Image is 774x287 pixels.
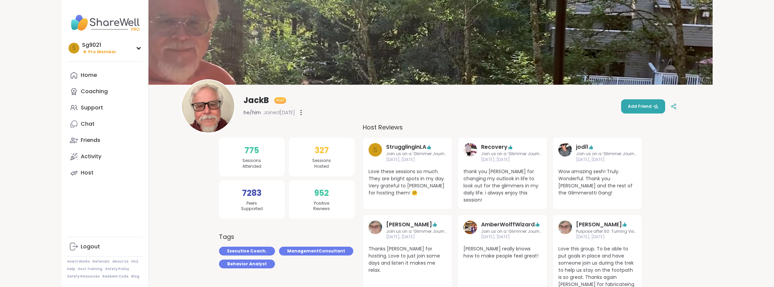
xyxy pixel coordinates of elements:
a: Safety Policy [105,267,129,271]
img: jodi1 [558,143,572,157]
span: [DATE], [DATE] [576,157,636,163]
img: ShareWell Nav Logo [67,11,143,35]
span: Join us on a ‘Glimmer Journey' [481,229,541,234]
img: Susan [558,221,572,234]
a: jodi1 [576,143,588,151]
img: AmberWolffWizard [463,221,477,234]
a: AmberWolffWizard [481,221,535,229]
a: Susan [369,221,382,240]
a: Logout [67,239,143,255]
a: Host Training [78,267,102,271]
span: 327 [315,144,329,157]
span: Executive Coach. [227,248,267,254]
span: Add Friend [628,103,658,109]
span: [PERSON_NAME] really knows how to make people feel great! [463,245,541,260]
span: Purpose after 60: Turning Vision into Action [576,229,636,234]
a: jodi1 [558,143,572,163]
a: [PERSON_NAME] [576,221,622,229]
span: he/him [243,109,261,116]
img: Susan [369,221,382,234]
span: [DATE], [DATE] [386,234,446,240]
a: How It Works [67,259,90,264]
a: Blog [131,274,139,279]
a: Redeem Code [102,274,128,279]
span: [DATE], [DATE] [481,234,541,240]
span: thank you [PERSON_NAME] for changing my outlook in life to look out for the glimmers in my daily ... [463,168,541,204]
div: Home [81,71,97,79]
span: Behavior Analyst [227,261,267,267]
a: Home [67,67,143,83]
a: Help [67,267,75,271]
img: Recovery [463,143,477,157]
a: S [369,143,382,163]
div: Support [81,104,103,111]
span: Sessions Hosted [312,158,331,169]
span: Peers Supported [241,201,263,212]
a: Support [67,100,143,116]
span: Joined [DATE] [263,109,295,116]
span: [DATE], [DATE] [481,157,541,163]
a: Recovery [463,143,477,163]
span: Join us on a ‘Glimmer Journey' [386,229,446,234]
span: Join us on a ‘Glimmer Journey' [576,151,636,157]
a: Referrals [93,259,110,264]
a: Recovery [481,143,508,151]
span: Join us on a ‘Glimmer Journey' [386,151,446,157]
span: S [373,145,377,155]
a: Susan [558,221,572,240]
a: About Us [112,259,128,264]
span: ManagementConsultant [287,248,345,254]
div: Activity [81,153,101,160]
a: Friends [67,132,143,148]
span: Thanks [PERSON_NAME] for hosting. Love to just join some days and listen it makes me relax. [369,245,446,274]
a: Coaching [67,83,143,100]
span: Host [276,98,284,103]
button: Add Friend [621,99,665,114]
span: 775 [244,144,259,157]
a: Chat [67,116,143,132]
span: Sessions Attended [242,158,261,169]
span: Join us on a ‘Glimmer Journey' [481,151,541,157]
span: 952 [314,187,329,199]
span: [DATE], [DATE] [576,234,636,240]
a: Activity [67,148,143,165]
div: Coaching [81,88,108,95]
span: Wow amazing sesh! Truly. Wonderful. Thank you [PERSON_NAME] and the rest of the Glimmeratti Gang! [558,168,636,197]
div: Chat [81,120,95,128]
a: Host [67,165,143,181]
span: Positive Reviews [313,201,330,212]
div: Friends [81,137,100,144]
div: Sg9021 [82,41,116,49]
span: S [72,44,76,53]
a: [PERSON_NAME] [386,221,432,229]
span: JackB [243,95,269,106]
a: FAQ [131,259,138,264]
div: Host [81,169,94,177]
a: Safety Resources [67,274,100,279]
div: Logout [81,243,100,250]
img: JackB [182,80,234,132]
a: StrugglinginLA [386,143,426,151]
a: AmberWolffWizard [463,221,477,240]
span: Love these sessions so much. They are bright spots in my day. Very grateful to [PERSON_NAME] for ... [369,168,446,197]
span: Pro Member [88,49,116,55]
span: 7283 [242,187,261,199]
span: [DATE], [DATE] [386,157,446,163]
h3: Tags [219,232,234,241]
